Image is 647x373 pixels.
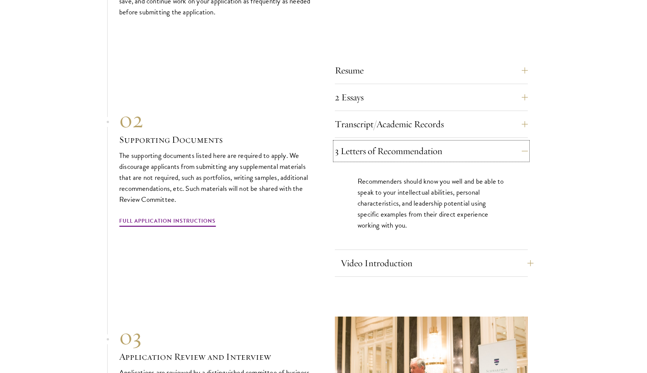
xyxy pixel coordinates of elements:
[335,88,528,106] button: 2 Essays
[335,142,528,160] button: 3 Letters of Recommendation
[119,323,312,350] div: 03
[358,176,505,231] p: Recommenders should know you well and be able to speak to your intellectual abilities, personal c...
[119,350,312,363] h3: Application Review and Interview
[119,216,216,228] a: Full Application Instructions
[335,115,528,133] button: Transcript/Academic Records
[119,106,312,133] div: 02
[119,133,312,146] h3: Supporting Documents
[341,254,533,272] button: Video Introduction
[119,150,312,205] p: The supporting documents listed here are required to apply. We discourage applicants from submitt...
[335,61,528,80] button: Resume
